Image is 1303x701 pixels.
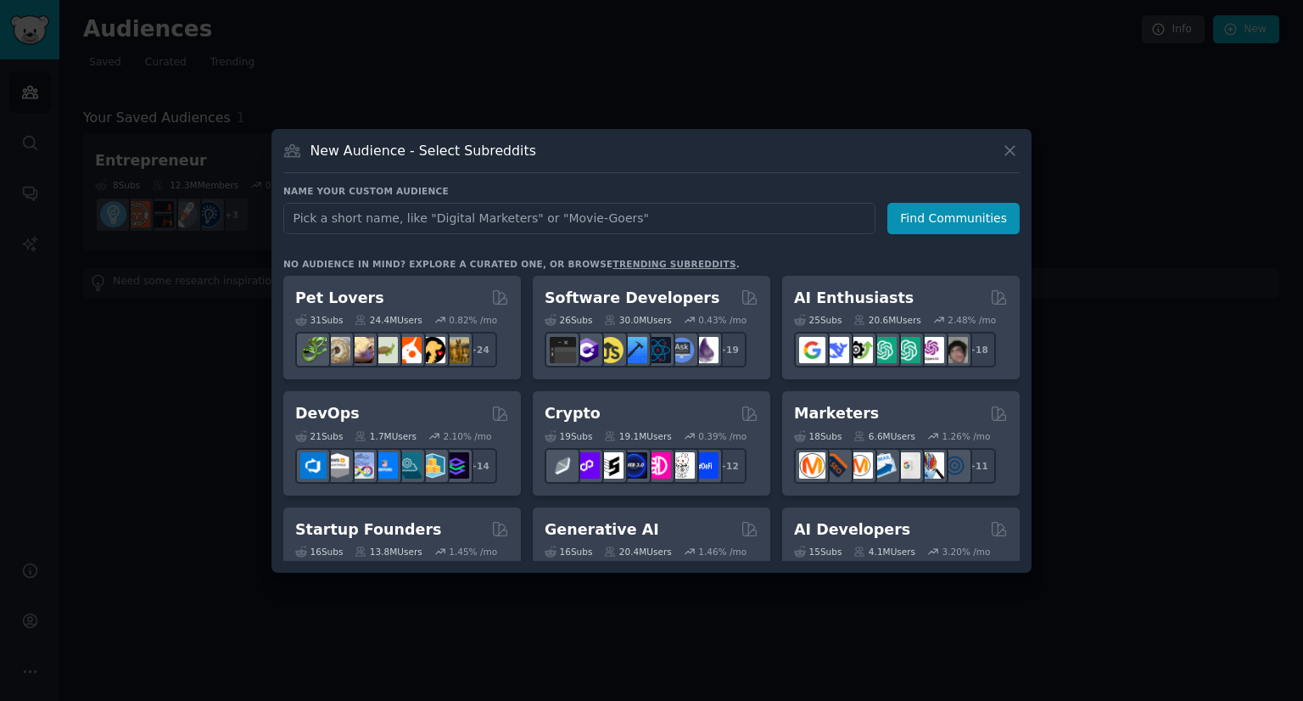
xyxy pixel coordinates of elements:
[283,203,875,234] input: Pick a short name, like "Digital Marketers" or "Movie-Goers"
[443,337,469,363] img: dogbreed
[295,288,384,309] h2: Pet Lovers
[283,185,1020,197] h3: Name your custom audience
[355,430,417,442] div: 1.7M Users
[942,337,968,363] img: ArtificalIntelligence
[794,519,910,541] h2: AI Developers
[847,452,873,479] img: AskMarketing
[948,314,996,326] div: 2.48 % /mo
[545,546,592,558] div: 16 Sub s
[419,452,445,479] img: aws_cdk
[604,546,671,558] div: 20.4M Users
[550,337,576,363] img: software
[597,452,624,479] img: ethstaker
[372,337,398,363] img: turtle
[372,452,398,479] img: DevOpsLinks
[794,314,842,326] div: 25 Sub s
[324,337,350,363] img: ballpython
[918,452,944,479] img: MarketingResearch
[348,452,374,479] img: Docker_DevOps
[794,288,914,309] h2: AI Enthusiasts
[612,259,735,269] a: trending subreddits
[621,452,647,479] img: web3
[604,430,671,442] div: 19.1M Users
[794,546,842,558] div: 15 Sub s
[545,403,601,424] h2: Crypto
[960,448,996,484] div: + 11
[283,258,740,270] div: No audience in mind? Explore a curated one, or browse .
[461,332,497,367] div: + 24
[918,337,944,363] img: OpenAIDev
[604,314,671,326] div: 30.0M Users
[295,430,343,442] div: 21 Sub s
[310,142,536,160] h3: New Audience - Select Subreddits
[894,452,920,479] img: googleads
[698,546,747,558] div: 1.46 % /mo
[698,430,747,442] div: 0.39 % /mo
[444,430,492,442] div: 2.10 % /mo
[545,288,719,309] h2: Software Developers
[853,430,915,442] div: 6.6M Users
[461,448,497,484] div: + 14
[698,314,747,326] div: 0.43 % /mo
[419,337,445,363] img: PetAdvice
[711,448,747,484] div: + 12
[799,337,825,363] img: GoogleGeminiAI
[942,546,991,558] div: 3.20 % /mo
[300,337,327,363] img: herpetology
[645,452,671,479] img: defiblockchain
[870,337,897,363] img: chatgpt_promptDesign
[823,337,849,363] img: DeepSeek
[853,546,915,558] div: 4.1M Users
[942,452,968,479] img: OnlineMarketing
[300,452,327,479] img: azuredevops
[692,452,719,479] img: defi_
[853,314,920,326] div: 20.6M Users
[573,452,600,479] img: 0xPolygon
[295,403,360,424] h2: DevOps
[573,337,600,363] img: csharp
[668,452,695,479] img: CryptoNews
[960,332,996,367] div: + 18
[324,452,350,479] img: AWS_Certified_Experts
[847,337,873,363] img: AItoolsCatalog
[887,203,1020,234] button: Find Communities
[395,337,422,363] img: cockatiel
[449,546,497,558] div: 1.45 % /mo
[449,314,497,326] div: 0.82 % /mo
[545,314,592,326] div: 26 Sub s
[942,430,991,442] div: 1.26 % /mo
[295,314,343,326] div: 31 Sub s
[692,337,719,363] img: elixir
[443,452,469,479] img: PlatformEngineers
[348,337,374,363] img: leopardgeckos
[645,337,671,363] img: reactnative
[823,452,849,479] img: bigseo
[668,337,695,363] img: AskComputerScience
[711,332,747,367] div: + 19
[799,452,825,479] img: content_marketing
[550,452,576,479] img: ethfinance
[545,430,592,442] div: 19 Sub s
[355,314,422,326] div: 24.4M Users
[355,546,422,558] div: 13.8M Users
[295,519,441,541] h2: Startup Founders
[597,337,624,363] img: learnjavascript
[545,519,659,541] h2: Generative AI
[395,452,422,479] img: platformengineering
[870,452,897,479] img: Emailmarketing
[295,546,343,558] div: 16 Sub s
[794,430,842,442] div: 18 Sub s
[794,403,879,424] h2: Marketers
[894,337,920,363] img: chatgpt_prompts_
[621,337,647,363] img: iOSProgramming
